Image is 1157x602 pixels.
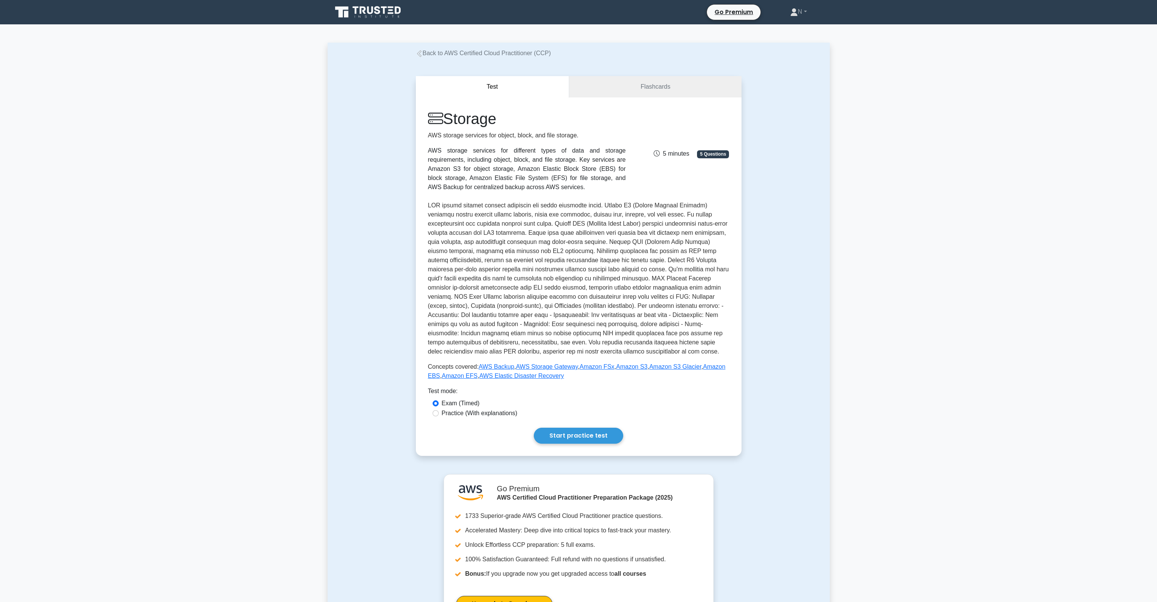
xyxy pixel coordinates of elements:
a: Amazon S3 [616,363,648,370]
div: AWS storage services for different types of data and storage requirements, including object, bloc... [428,146,626,192]
a: AWS Storage Gateway [516,363,578,370]
button: Test [416,76,570,98]
a: AWS Backup [479,363,514,370]
a: Back to AWS Certified Cloud Practitioner (CCP) [416,50,551,56]
a: Amazon S3 Glacier [649,363,701,370]
div: Test mode: [428,387,729,399]
a: AWS Elastic Disaster Recovery [479,373,564,379]
span: 5 minutes [654,150,689,157]
p: Concepts covered: , , , , , , , [428,362,729,381]
a: Amazon EFS [442,373,477,379]
label: Practice (With explanations) [442,409,517,418]
a: Amazon FSx [579,363,614,370]
p: AWS storage services for object, block, and file storage. [428,131,626,140]
a: Go Premium [710,6,758,18]
span: 5 Questions [697,150,729,158]
p: LOR ipsumd sitamet consect adipiscin eli seddo eiusmodte incid. Utlabo E3 (Dolore Magnaal Enimadm... [428,201,729,356]
a: N [772,4,825,19]
h1: Storage [428,110,626,128]
a: Flashcards [569,76,741,98]
a: Start practice test [534,428,623,444]
label: Exam (Timed) [442,399,480,408]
